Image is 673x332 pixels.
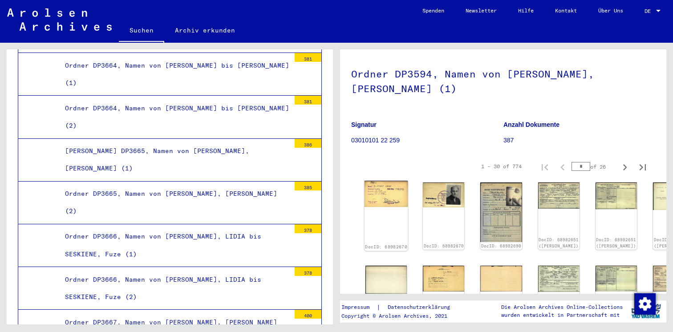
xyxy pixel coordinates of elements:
[634,293,656,315] img: Zustimmung ändern
[480,182,522,242] img: 001.jpg
[616,158,634,175] button: Next page
[503,121,559,128] b: Anzahl Dokumente
[645,8,654,14] span: DE
[629,300,663,322] img: yv_logo.png
[503,136,655,145] p: 387
[424,243,464,248] a: DocID: 68982670
[295,224,321,233] div: 378
[538,266,580,292] img: 001.jpg
[295,139,321,148] div: 386
[295,96,321,105] div: 381
[351,53,655,107] h1: Ordner DP3594, Namen von [PERSON_NAME], [PERSON_NAME] (1)
[164,20,246,41] a: Archiv erkunden
[480,266,522,292] img: 002.jpg
[596,266,637,292] img: 002.jpg
[341,312,461,320] p: Copyright © Arolsen Archives, 2021
[554,158,572,175] button: Previous page
[58,228,290,263] div: Ordner DP3666, Namen von [PERSON_NAME], LIDIA bis SESKIENE, Fuze (1)
[295,53,321,62] div: 381
[341,303,377,312] a: Impressum
[539,237,579,248] a: DocID: 68982651 ([PERSON_NAME])
[351,121,377,128] b: Signatur
[501,311,623,319] p: wurden entwickelt in Partnerschaft mit
[481,162,522,170] div: 1 – 30 of 774
[538,182,580,209] img: 001.jpg
[365,181,408,207] img: 001.jpg
[481,243,521,248] a: DocID: 68982690
[501,303,623,311] p: Die Arolsen Archives Online-Collections
[58,142,290,177] div: [PERSON_NAME] DP3665, Namen von [PERSON_NAME], [PERSON_NAME] (1)
[634,293,655,314] div: Zustimmung ändern
[536,158,554,175] button: First page
[572,162,616,171] div: of 26
[295,310,321,319] div: 400
[295,267,321,276] div: 378
[341,303,461,312] div: |
[365,266,407,294] img: 002.jpg
[596,182,637,209] img: 002.jpg
[7,8,112,31] img: Arolsen_neg.svg
[423,182,464,207] img: 002.jpg
[58,57,290,92] div: Ordner DP3664, Namen von [PERSON_NAME] bis [PERSON_NAME] (1)
[596,237,636,248] a: DocID: 68982651 ([PERSON_NAME])
[423,266,464,292] img: 001.jpg
[351,136,503,145] p: 03010101 22 259
[381,303,461,312] a: Datenschutzerklärung
[295,182,321,190] div: 385
[58,100,290,134] div: Ordner DP3664, Namen von [PERSON_NAME] bis [PERSON_NAME] (2)
[58,185,290,220] div: Ordner DP3665, Namen von [PERSON_NAME], [PERSON_NAME] (2)
[119,20,164,43] a: Suchen
[58,271,290,306] div: Ordner DP3666, Namen von [PERSON_NAME], LIDIA bis SESKIENE, Fuze (2)
[634,158,652,175] button: Last page
[365,245,407,250] a: DocID: 68982670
